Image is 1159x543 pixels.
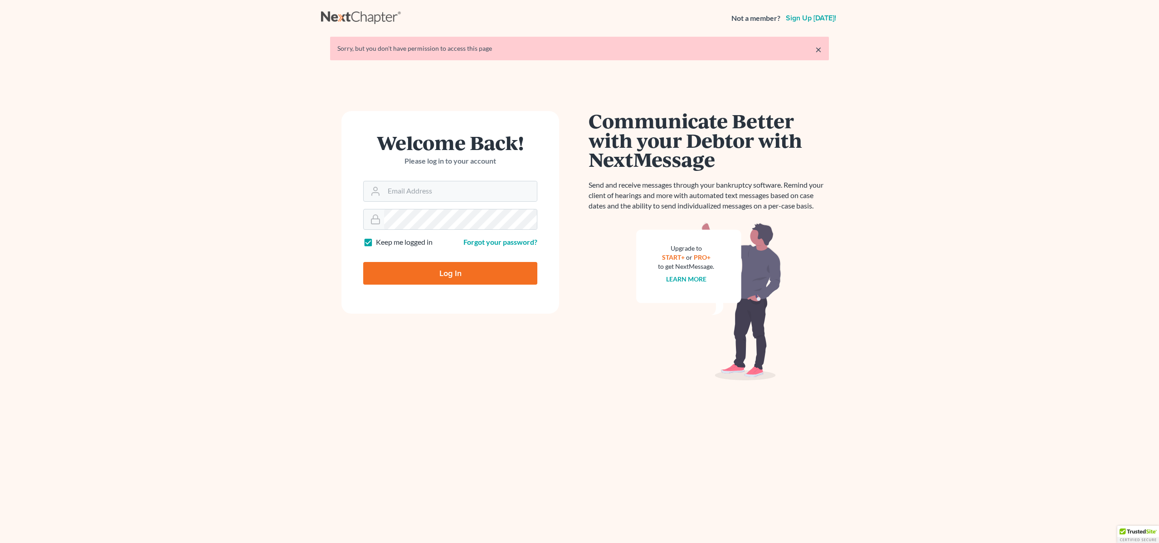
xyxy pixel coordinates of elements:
[658,262,714,271] div: to get NextMessage.
[363,156,537,166] p: Please log in to your account
[363,133,537,152] h1: Welcome Back!
[662,253,685,261] a: START+
[376,237,433,247] label: Keep me logged in
[666,275,706,283] a: Learn more
[463,238,537,246] a: Forgot your password?
[363,262,537,285] input: Log In
[589,111,829,169] h1: Communicate Better with your Debtor with NextMessage
[731,13,780,24] strong: Not a member?
[686,253,692,261] span: or
[784,15,838,22] a: Sign up [DATE]!
[694,253,711,261] a: PRO+
[1117,526,1159,543] div: TrustedSite Certified
[384,181,537,201] input: Email Address
[636,222,781,381] img: nextmessage_bg-59042aed3d76b12b5cd301f8e5b87938c9018125f34e5fa2b7a6b67550977c72.svg
[815,44,822,55] a: ×
[658,244,714,253] div: Upgrade to
[589,180,829,211] p: Send and receive messages through your bankruptcy software. Remind your client of hearings and mo...
[337,44,822,53] div: Sorry, but you don't have permission to access this page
